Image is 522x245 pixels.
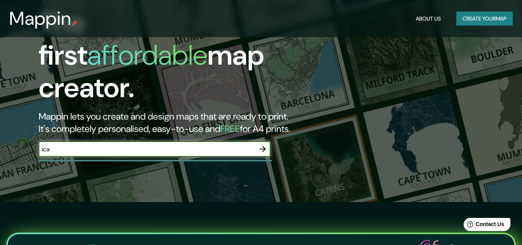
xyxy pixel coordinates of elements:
h2: Mappin lets you create and design maps that are ready to print. It's completely personalised, eas... [39,110,300,135]
h1: The first map creator. [39,7,300,110]
h3: Mappin [9,8,71,29]
h5: FREE [220,123,240,135]
iframe: Help widget launcher [453,215,513,236]
button: Create yourmap [456,12,513,26]
input: Choose your favourite place [39,145,255,154]
button: About Us [413,12,444,26]
h1: affordable [87,37,207,73]
img: mappin-pin [71,20,78,26]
